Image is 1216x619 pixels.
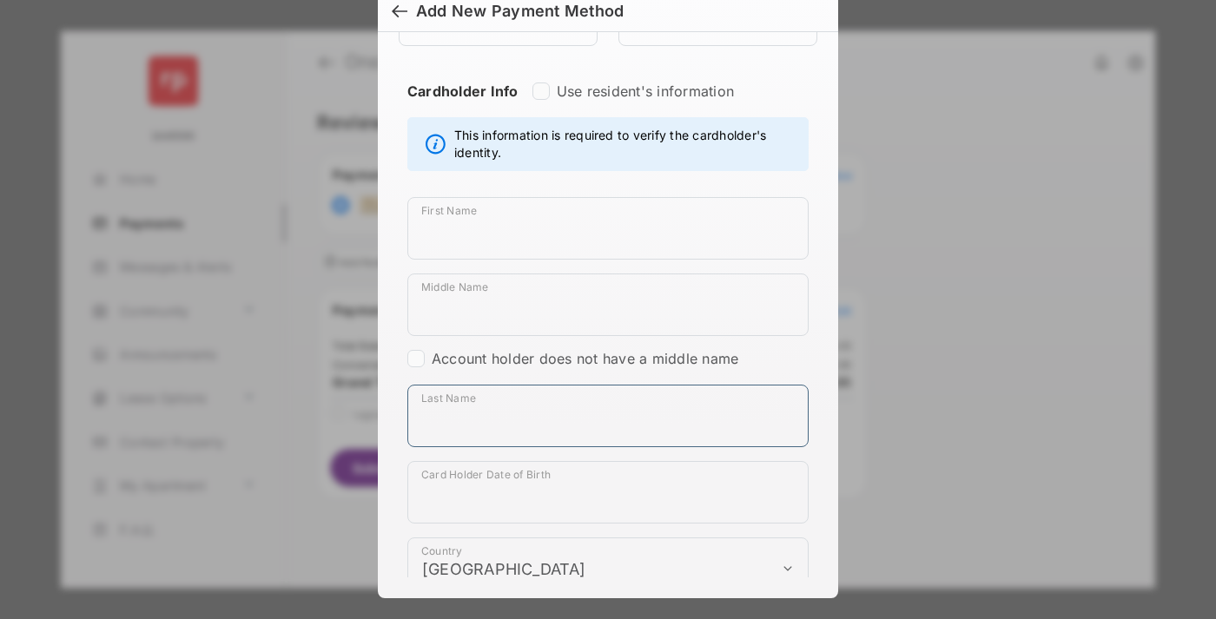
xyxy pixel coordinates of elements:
[407,82,519,131] strong: Cardholder Info
[454,127,799,161] span: This information is required to verify the cardholder's identity.
[432,350,738,367] label: Account holder does not have a middle name
[557,82,734,100] label: Use resident's information
[407,537,809,600] div: payment_method_screening[postal_addresses][country]
[416,2,624,21] div: Add New Payment Method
